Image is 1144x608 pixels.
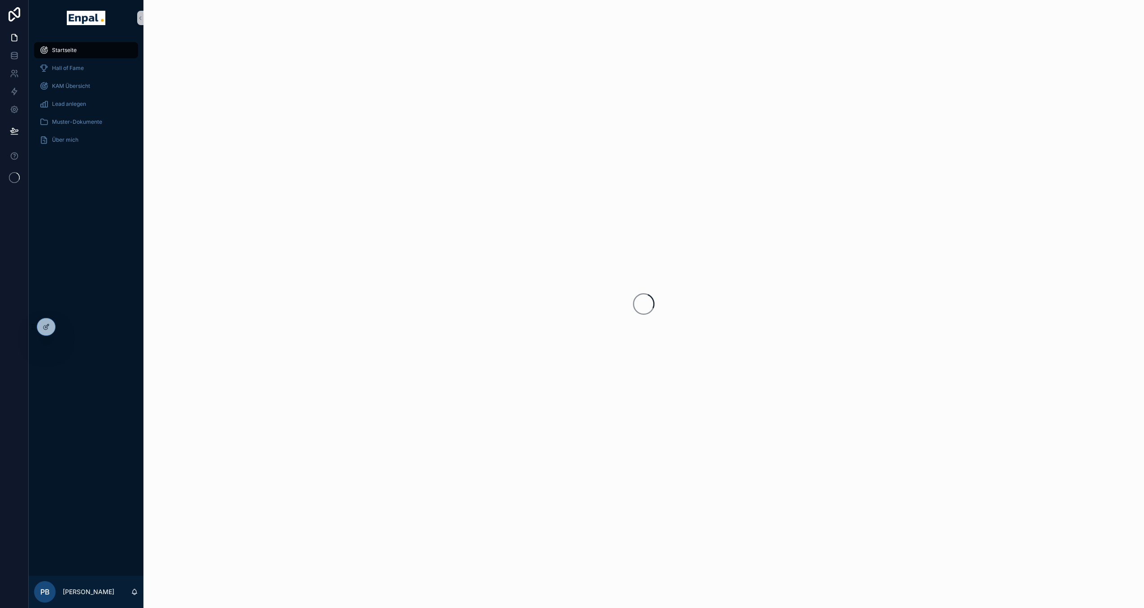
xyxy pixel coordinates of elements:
span: Hall of Fame [52,65,84,72]
span: Über mich [52,136,78,143]
a: Über mich [34,132,138,148]
div: scrollable content [29,36,143,160]
a: KAM Übersicht [34,78,138,94]
a: Lead anlegen [34,96,138,112]
a: Hall of Fame [34,60,138,76]
a: Startseite [34,42,138,58]
span: Muster-Dokumente [52,118,102,126]
img: App logo [67,11,105,25]
a: Muster-Dokumente [34,114,138,130]
span: KAM Übersicht [52,83,90,90]
span: Lead anlegen [52,100,86,108]
span: Startseite [52,47,77,54]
